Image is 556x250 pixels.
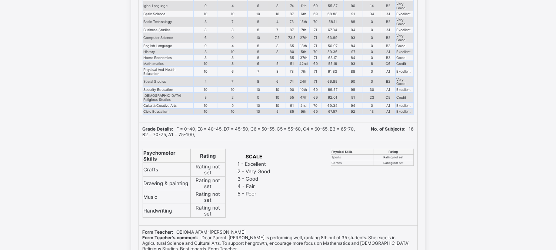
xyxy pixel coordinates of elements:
[322,108,344,114] td: 67.57
[381,49,396,55] td: A1
[217,66,247,76] td: 6
[371,126,414,132] span: 16
[396,92,413,102] td: Credit
[143,66,194,76] td: Physical And Health Education
[143,43,194,49] td: English Language
[143,55,194,60] td: Home Economics
[269,1,286,11] td: 8
[269,33,286,43] td: 7.5
[269,43,286,49] td: 8
[396,76,413,86] td: Very Good
[286,86,298,92] td: 90
[396,33,413,43] td: Very Good
[396,1,413,11] td: Very Good
[344,76,363,86] td: 90
[298,92,309,102] td: 47th
[309,11,322,17] td: 69
[286,102,298,108] td: 91
[217,60,247,66] td: 8
[194,49,217,55] td: 3
[286,17,298,27] td: 73
[309,33,322,43] td: 71
[381,11,396,17] td: A1
[322,76,344,86] td: 66.85
[309,17,322,27] td: 70
[298,55,309,60] td: 37th
[344,92,363,102] td: 91
[381,66,396,76] td: A1
[331,154,373,160] td: Sports
[396,27,413,33] td: Excellent
[309,49,322,55] td: 70
[237,175,271,182] td: 3 - Good
[247,92,269,102] td: 0
[247,66,269,76] td: 7
[237,190,271,197] td: 5 - Poor
[344,60,363,66] td: 93
[286,92,298,102] td: 55
[344,1,363,11] td: 90
[298,60,309,66] td: 42nd
[363,11,381,17] td: 34
[247,1,269,11] td: 6
[363,76,381,86] td: 0
[217,17,247,27] td: 7
[237,153,271,160] th: SCALE
[381,17,396,27] td: B2
[363,55,381,60] td: 0
[298,108,309,114] td: 9th
[217,102,247,108] td: 9
[331,149,373,154] th: Physical Skills
[269,11,286,17] td: 10
[381,108,396,114] td: A1
[381,76,396,86] td: B2
[344,66,363,76] td: 88
[322,49,344,55] td: 59.36
[217,11,247,17] td: 10
[344,49,363,55] td: 97
[322,43,344,49] td: 50.07
[298,11,309,17] td: 6th
[381,92,396,102] td: C5
[363,49,381,55] td: 0
[309,92,322,102] td: 69
[396,102,413,108] td: Excellent
[194,11,217,17] td: 10
[322,86,344,92] td: 69.57
[194,102,217,108] td: 10
[373,154,413,160] td: Rating not set
[298,1,309,11] td: 11th
[309,55,322,60] td: 71
[309,76,322,86] td: 71
[269,49,286,55] td: 8
[143,27,194,33] td: Business Studies
[344,17,363,27] td: 88
[309,1,322,11] td: 69
[269,102,286,108] td: 10
[247,60,269,66] td: 6
[286,11,298,17] td: 87
[396,108,413,114] td: Excellent
[298,43,309,49] td: 13th
[190,190,225,204] td: Rating not set
[194,108,217,114] td: 10
[298,33,309,43] td: 27th
[143,229,174,235] b: Form Teacher:
[363,102,381,108] td: 0
[269,108,286,114] td: 5
[143,1,194,11] td: Igbo Language
[143,60,194,66] td: Mathematics
[190,162,225,176] td: Rating not set
[247,43,269,49] td: 8
[381,1,396,11] td: B2
[396,11,413,17] td: Excellent
[298,17,309,27] td: 15th
[217,76,247,86] td: 7
[143,126,355,137] span: F = 0-40, E8 = 40-45, D7 = 45-50, C6 = 50-55, C5 = 55-60, C4 = 60-65, B3 = 65-70, B2 = 70-75, A1 ...
[143,229,246,235] span: OBIOMA AFAM-[PERSON_NAME]
[247,17,269,27] td: 8
[344,43,363,49] td: 84
[298,76,309,86] td: 24th
[247,102,269,108] td: 10
[396,86,413,92] td: Excellent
